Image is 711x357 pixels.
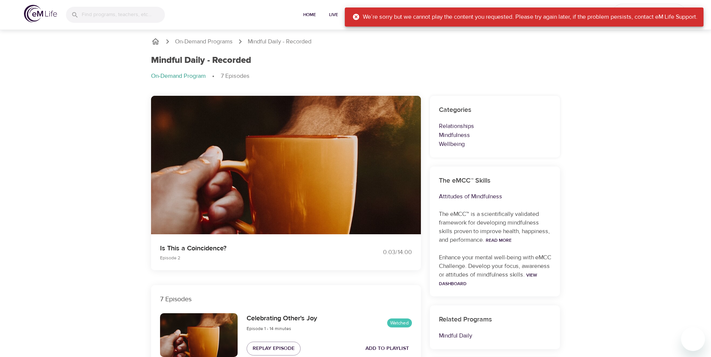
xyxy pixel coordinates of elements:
[151,37,560,46] nav: breadcrumb
[439,140,551,149] p: Wellbeing
[160,243,347,253] p: Is This a Coincidence?
[151,72,206,80] p: On-Demand Program
[82,7,165,23] input: Find programs, teachers, etc...
[24,5,57,22] img: logo
[439,176,551,186] h6: The eMCC™ Skills
[253,344,295,353] span: Replay Episode
[221,72,250,80] p: 7 Episodes
[439,253,551,288] p: Enhance your mental well-being with eMCC Challenge. Develop your focus, awareness or attitudes of...
[439,272,537,287] a: View Dashboard
[486,237,512,243] a: Read More
[439,131,551,140] p: Mindfulness
[362,342,412,356] button: Add to Playlist
[387,320,412,327] span: Watched
[160,254,347,261] p: Episode 2
[160,294,412,304] p: 7 Episodes
[247,342,301,356] button: Replay Episode
[439,105,551,116] h6: Categories
[439,122,551,131] p: Relationships
[325,11,343,19] span: Live
[151,72,560,81] nav: breadcrumb
[681,327,705,351] iframe: Button to launch messaging window
[301,11,319,19] span: Home
[439,210,551,244] p: The eMCC™ is a scientifically validated framework for developing mindfulness skills proven to imp...
[439,314,551,325] h6: Related Programs
[247,326,291,332] span: Episode 1 - 14 minutes
[352,10,698,24] div: We’re sorry but we cannot play the content you requested. Please try again later, if the problem ...
[439,192,551,201] p: Attitudes of Mindfulness
[175,37,233,46] a: On-Demand Programs
[151,55,251,66] h1: Mindful Daily - Recorded
[248,37,311,46] p: Mindful Daily - Recorded
[365,344,409,353] span: Add to Playlist
[356,248,412,257] div: 0:03 / 14:00
[247,313,317,324] h6: Celebrating Other's Joy
[439,332,472,339] a: Mindful Daily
